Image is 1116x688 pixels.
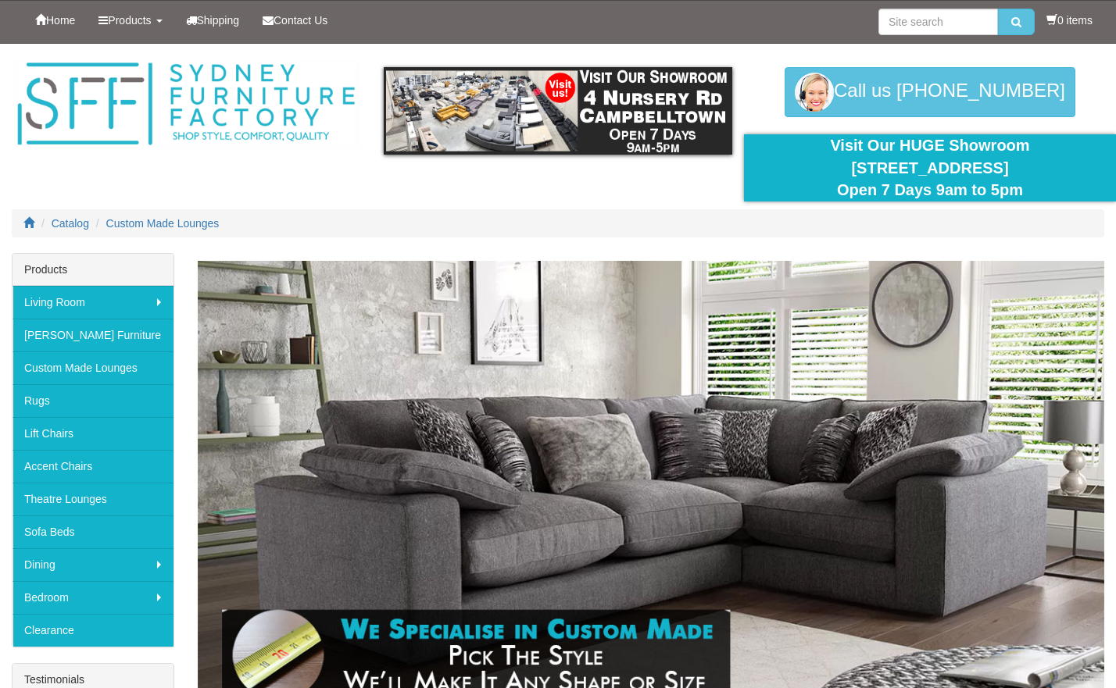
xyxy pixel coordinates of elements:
div: Visit Our HUGE Showroom [STREET_ADDRESS] Open 7 Days 9am to 5pm [756,134,1104,201]
a: Dining [13,548,173,581]
a: [PERSON_NAME] Furniture [13,319,173,351]
img: Sydney Furniture Factory [12,59,360,149]
a: Clearance [13,614,173,647]
span: Contact Us [274,14,327,27]
input: Site search [878,9,998,35]
a: Bedroom [13,581,173,614]
a: Custom Made Lounges [13,351,173,384]
span: Products [108,14,151,27]
div: Products [13,254,173,286]
a: Theatre Lounges [13,483,173,515]
a: Home [23,1,87,40]
a: Lift Chairs [13,417,173,450]
a: Sofa Beds [13,515,173,548]
a: Products [87,1,173,40]
a: Catalog [52,217,89,230]
img: showroom.gif [384,67,732,155]
span: Home [46,14,75,27]
a: Contact Us [251,1,339,40]
span: Shipping [197,14,240,27]
a: Custom Made Lounges [106,217,220,230]
a: Living Room [13,286,173,319]
a: Rugs [13,384,173,417]
li: 0 items [1046,12,1093,28]
a: Accent Chairs [13,450,173,483]
a: Shipping [174,1,252,40]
